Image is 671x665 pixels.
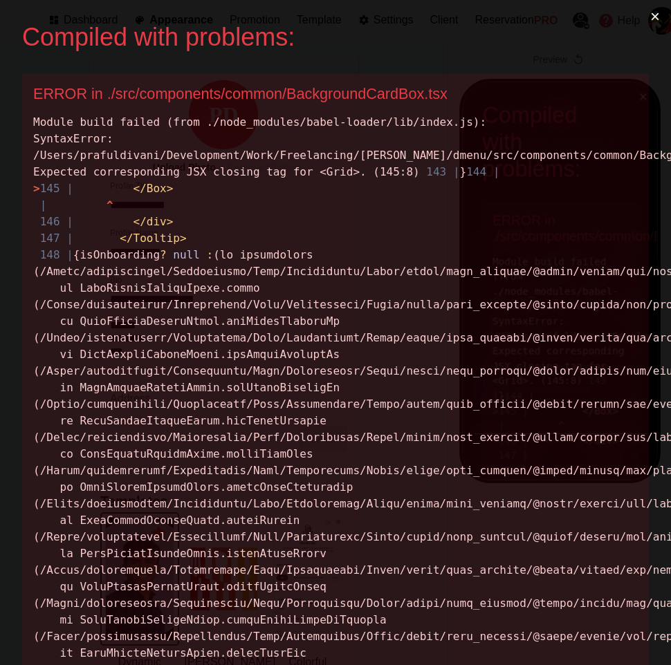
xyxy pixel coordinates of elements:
span: / [140,392,147,405]
div: Compiled with problems: [22,22,172,112]
span: 146 | [40,215,73,228]
div: ERROR in ./src/components/common/BackgroundCardBox.tsx [33,145,183,181]
span: ? [160,442,167,455]
span: | [40,198,47,212]
span: : [207,248,214,261]
span: div [147,392,167,405]
span: Box [147,359,167,372]
span: > [167,359,174,372]
span: < [120,232,127,245]
span: / [40,425,47,438]
span: Tooltip [134,232,180,245]
span: } {isOnboarding ( [33,326,173,471]
span: < [33,425,40,438]
span: > [167,392,174,405]
span: null [173,248,200,261]
span: 147 | [40,409,73,422]
span: 143 | [426,165,459,178]
span: 145 | [40,359,73,372]
span: 146 | [40,392,73,405]
span: > [180,232,187,245]
div: ERROR in ./src/components/common/BackgroundCardBox.tsx [33,85,638,103]
span: < [134,359,140,372]
span: < [134,392,140,405]
span: 144 | [46,342,80,355]
span: 148 | [40,442,73,455]
span: > [33,359,40,372]
span: ? [160,248,167,261]
span: > [167,182,174,195]
span: | [40,375,47,388]
span: 147 | [40,232,73,245]
span: / [140,359,147,372]
span: / [127,232,134,245]
span: ^ [107,375,113,388]
span: Box [147,182,167,195]
span: / [140,182,147,195]
span: < [134,215,140,228]
span: > [33,182,40,195]
span: > [93,425,100,438]
span: 148 | [40,248,73,261]
span: 145 | [40,182,73,195]
span: div [147,215,167,228]
span: ^ [107,198,113,212]
span: > [167,215,174,228]
span: Tooltip [46,425,93,438]
div: Compiled with problems: [22,22,627,52]
span: / [140,215,147,228]
span: 144 | [466,165,499,178]
span: < [134,182,140,195]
